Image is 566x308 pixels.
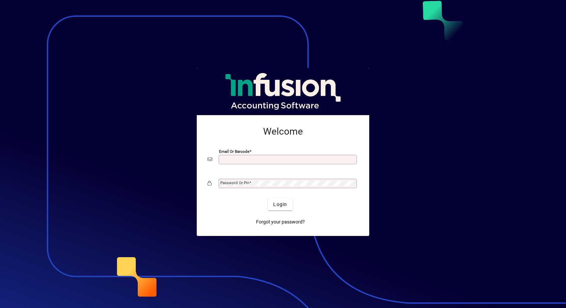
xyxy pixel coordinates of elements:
span: Forgot your password? [256,218,305,226]
mat-label: Email or Barcode [219,149,249,154]
mat-label: Password or Pin [220,180,249,185]
span: Login [273,201,287,208]
a: Forgot your password? [253,216,308,228]
button: Login [268,198,292,210]
h2: Welcome [208,126,358,137]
